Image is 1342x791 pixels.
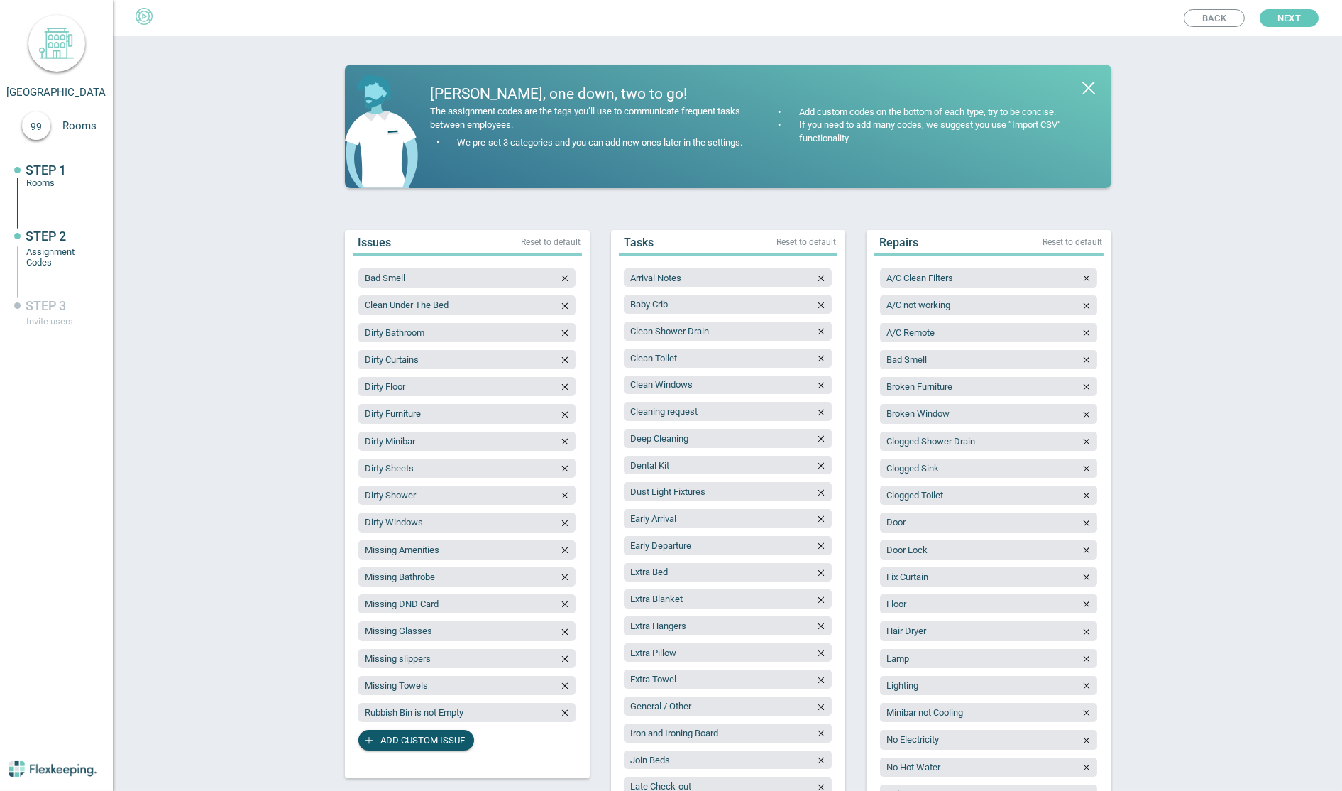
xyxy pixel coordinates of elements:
[886,653,909,664] span: Lamp
[886,572,928,582] span: Fix Curtain
[630,379,693,390] span: Clean Windows
[630,755,670,765] span: Join Beds
[1202,10,1226,26] span: Back
[365,707,463,718] span: Rubbish Bin is not Empty
[26,229,67,244] span: STEP 2
[27,178,91,188] div: Rooms
[630,621,686,631] span: Extra Hangers
[886,354,927,365] span: Bad Smell
[365,545,439,555] span: Missing Amenities
[630,567,668,577] span: Extra Bed
[454,136,743,150] div: We pre-set 3 categories and you can add new ones later in the settings.
[27,316,91,327] div: Invite users
[365,381,405,392] span: Dirty Floor
[886,680,918,691] span: Lighting
[365,463,414,474] span: Dirty Sheets
[365,273,405,283] span: Bad Smell
[886,273,953,283] span: A/C Clean Filters
[886,734,939,745] span: No Electricity
[365,436,415,447] span: Dirty Minibar
[365,327,424,338] span: Dirty Bathroom
[630,701,691,711] span: General / Other
[630,460,669,471] span: Dental Kit
[26,298,67,313] span: STEP 3
[1184,9,1245,27] button: Back
[886,626,926,636] span: Hair Dryer
[886,490,943,501] span: Clogged Toilet
[365,517,423,528] span: Dirty Windows
[886,545,928,555] span: Door Lock
[358,236,392,249] span: Issues
[365,680,428,691] span: Missing Towels
[365,653,431,664] span: Missing slippers
[365,300,449,310] span: Clean Under The Bed
[1260,9,1319,27] button: Next
[796,106,1057,119] div: Add custom codes on the bottom of each type, try to be concise.
[630,353,677,364] span: Clean Toilet
[796,119,1087,146] div: If you need to add many codes, we suggest you use ”Import CSV“ functionality.
[630,326,709,337] span: Clean Shower Drain
[630,486,705,497] span: Dust Light Fixtures
[365,599,439,609] span: Missing DND Card
[886,436,975,447] span: Clogged Shower Drain
[7,86,109,99] span: [GEOGRAPHIC_DATA]
[62,119,112,132] span: Rooms
[630,273,681,283] span: Arrival Notes
[886,327,935,338] span: A/C Remote
[630,513,676,524] span: Early Arrival
[365,490,416,501] span: Dirty Shower
[886,707,963,718] span: Minibar not Cooling
[625,236,654,249] span: Tasks
[886,762,940,773] span: No Hot Water
[26,163,67,178] span: STEP 1
[777,237,837,247] span: Reset to default
[630,594,683,604] span: Extra Blanket
[880,236,919,249] span: Repairs
[630,648,676,658] span: Extra Pillow
[630,406,698,417] span: Cleaning request
[1043,237,1103,247] span: Reset to default
[886,408,950,419] span: Broken Window
[630,299,668,310] span: Baby Crib
[886,599,906,609] span: Floor
[630,674,676,684] span: Extra Towel
[431,87,747,102] div: [PERSON_NAME], one down, two to go!
[630,728,718,738] span: Iron and Ironing Board
[365,572,435,582] span: Missing Bathrobe
[365,408,421,419] span: Dirty Furniture
[358,730,474,751] button: Add custom issue
[886,300,950,310] span: A/C not working
[886,517,906,528] span: Door
[27,246,91,268] div: Assignment Codes
[365,626,432,636] span: Missing Glasses
[380,730,465,751] span: Add custom issue
[522,237,581,247] span: Reset to default
[22,111,50,140] div: 99
[630,433,688,444] span: Deep Cleaning
[365,354,419,365] span: Dirty Curtains
[1277,9,1301,27] span: Next
[630,540,691,551] span: Early Departure
[886,463,939,474] span: Clogged Sink
[431,105,747,132] div: The assignment codes are the tags you’ll use to communicate frequent tasks between employees.
[886,381,952,392] span: Broken Furniture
